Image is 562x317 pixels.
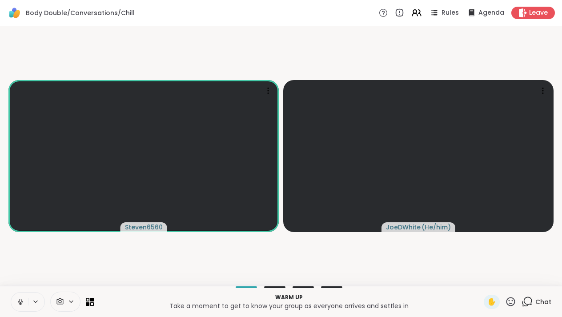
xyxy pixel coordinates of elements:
span: Chat [535,297,551,306]
p: Take a moment to get to know your group as everyone arrives and settles in [99,301,478,310]
span: ✋ [487,297,496,307]
span: JoeDWhite [386,223,421,232]
span: Steven6560 [125,223,163,232]
span: Agenda [478,8,504,17]
p: Warm up [99,293,478,301]
span: Body Double/Conversations/Chill [26,8,135,17]
span: Leave [529,8,548,17]
img: ShareWell Logomark [7,5,22,20]
span: Rules [442,8,459,17]
span: ( He/him ) [421,223,451,232]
